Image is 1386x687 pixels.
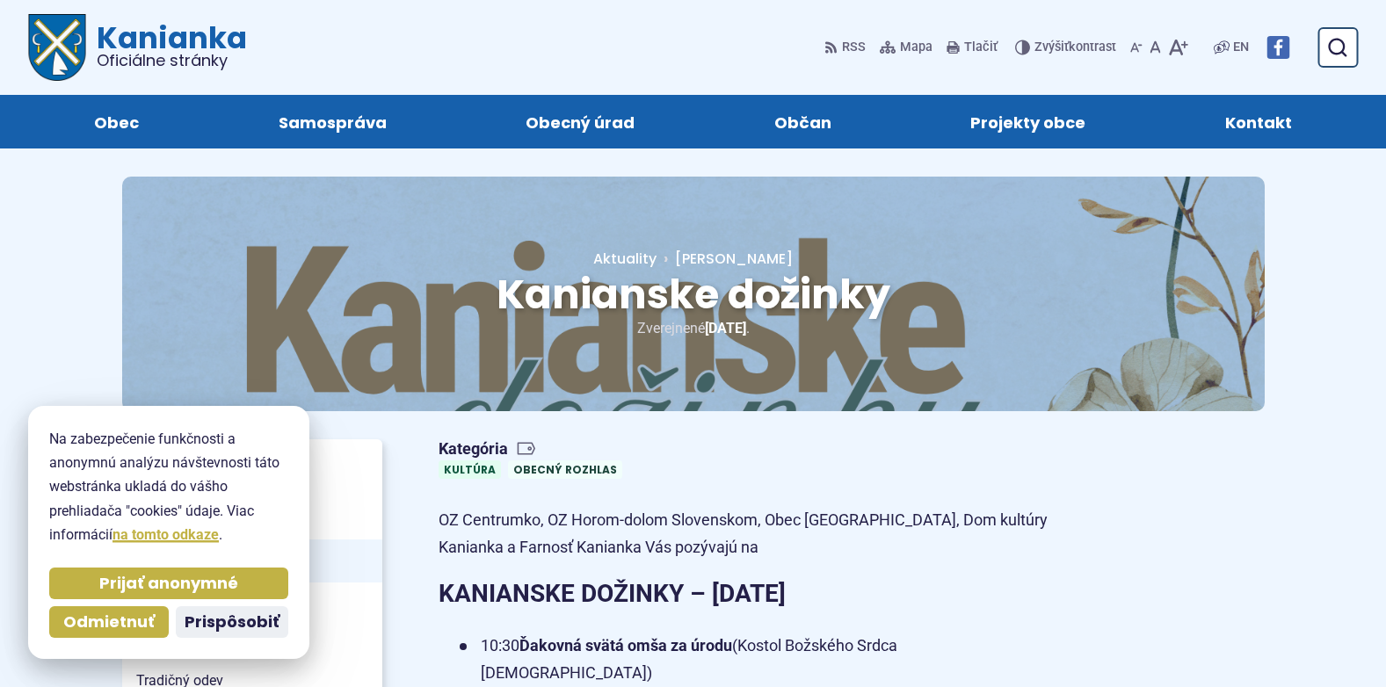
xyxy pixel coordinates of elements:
span: [PERSON_NAME] [675,249,793,269]
span: Tlačiť [964,40,998,55]
a: Logo Kanianka, prejsť na domovskú stránku. [28,14,247,81]
span: kontrast [1034,40,1116,55]
a: RSS [824,29,869,66]
span: Obecný úrad [526,95,635,148]
span: Kanianka [86,23,247,69]
span: Oficiálne stránky [97,53,247,69]
a: Aktuality [593,249,657,269]
span: Prijať anonymné [99,574,238,594]
p: Na zabezpečenie funkčnosti a anonymnú analýzu návštevnosti táto webstránka ukladá do vášho prehli... [49,427,288,546]
button: Odmietnuť [49,606,169,638]
span: Obec [94,95,139,148]
span: Samospráva [279,95,387,148]
a: Projekty obce [918,95,1138,148]
span: Kanianske dožinky [497,266,890,322]
li: 10:30 (Kostol Božského Srdca [DEMOGRAPHIC_DATA]) [460,633,1063,686]
a: Mapa [876,29,936,66]
button: Tlačiť [943,29,1001,66]
strong: Ďakovná svätá omša za úrodu [519,636,732,654]
span: Kontakt [1225,95,1292,148]
a: na tomto odkaze [112,526,219,543]
a: Obecný úrad [474,95,687,148]
img: Prejsť na Facebook stránku [1266,36,1289,59]
img: Prejsť na domovskú stránku [28,14,86,81]
button: Prijať anonymné [49,568,288,599]
a: Občan [722,95,884,148]
a: Samospráva [227,95,439,148]
span: Mapa [900,37,932,58]
a: EN [1230,37,1252,58]
span: Zvýšiť [1034,40,1069,54]
span: RSS [842,37,866,58]
span: Odmietnuť [63,612,155,633]
span: [DATE] [705,320,746,336]
button: Zvýšiťkontrast [1015,29,1120,66]
span: Kategória [439,439,629,459]
span: EN [1233,37,1249,58]
strong: KANIANSKE DOŽINKY – [DATE] [439,579,786,608]
span: Prispôsobiť [185,612,279,633]
a: Obecný rozhlas [508,460,622,479]
a: Kultúra [439,460,501,479]
button: Nastaviť pôvodnú veľkosť písma [1146,29,1165,66]
p: OZ Centrumko, OZ Horom-dolom Slovenskom, Obec [GEOGRAPHIC_DATA], Dom kultúry Kanianka a Farnosť K... [439,507,1063,560]
span: Projekty obce [970,95,1085,148]
span: Občan [774,95,831,148]
a: Obec [42,95,192,148]
button: Zväčšiť veľkosť písma [1165,29,1192,66]
p: Zverejnené . [178,316,1208,340]
a: [PERSON_NAME] [657,249,793,269]
a: Kontakt [1173,95,1345,148]
button: Prispôsobiť [176,606,288,638]
button: Zmenšiť veľkosť písma [1127,29,1146,66]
